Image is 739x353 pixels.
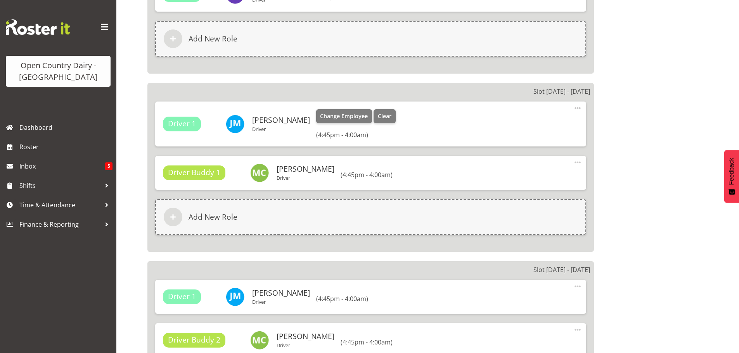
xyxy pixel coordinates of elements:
[19,219,101,230] span: Finance & Reporting
[316,131,396,139] h6: (4:45pm - 4:00am)
[316,295,368,303] h6: (4:45pm - 4:00am)
[226,288,244,306] img: john-may11696.jpg
[168,334,220,346] span: Driver Buddy 2
[341,171,393,179] h6: (4:45pm - 4:00am)
[19,122,112,133] span: Dashboard
[189,212,237,222] h6: Add New Role
[14,60,103,83] div: Open Country Dairy - [GEOGRAPHIC_DATA]
[277,165,334,173] h6: [PERSON_NAME]
[168,118,196,129] span: Driver 1
[277,175,334,181] p: Driver
[6,19,70,35] img: Rosterit website logo
[316,109,372,123] button: Change Employee
[533,265,590,274] p: Slot [DATE] - [DATE]
[533,87,590,96] p: Slot [DATE] - [DATE]
[168,291,196,302] span: Driver 1
[728,158,735,185] span: Feedback
[189,34,237,43] h6: Add New Role
[341,338,393,346] h6: (4:45pm - 4:00am)
[250,331,269,350] img: max-coulter9837.jpg
[724,150,739,203] button: Feedback - Show survey
[19,141,112,153] span: Roster
[277,342,334,348] p: Driver
[168,167,220,178] span: Driver Buddy 1
[226,115,244,133] img: john-may11696.jpg
[19,160,105,172] span: Inbox
[277,332,334,341] h6: [PERSON_NAME]
[378,112,391,121] span: Clear
[19,180,101,191] span: Shifts
[320,112,368,121] span: Change Employee
[250,164,269,182] img: max-coulter9837.jpg
[19,199,101,211] span: Time & Attendance
[105,162,112,170] span: 5
[374,109,396,123] button: Clear
[252,116,310,124] h6: [PERSON_NAME]
[252,299,310,305] p: Driver
[252,126,310,132] p: Driver
[252,289,310,297] h6: [PERSON_NAME]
